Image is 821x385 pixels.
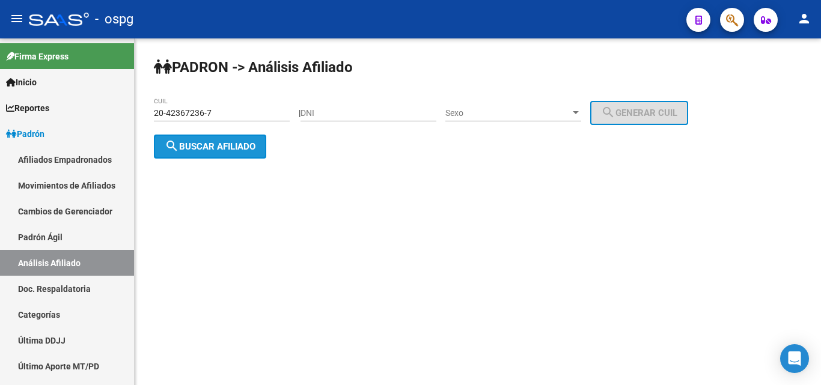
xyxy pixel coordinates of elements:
mat-icon: person [797,11,811,26]
strong: PADRON -> Análisis Afiliado [154,59,353,76]
span: Sexo [445,108,570,118]
div: | [299,108,697,118]
span: Padrón [6,127,44,141]
div: Open Intercom Messenger [780,344,809,373]
span: Firma Express [6,50,69,63]
mat-icon: search [601,105,615,120]
mat-icon: search [165,139,179,153]
button: Generar CUIL [590,101,688,125]
span: Inicio [6,76,37,89]
button: Buscar afiliado [154,135,266,159]
span: - ospg [95,6,133,32]
span: Buscar afiliado [165,141,255,152]
span: Reportes [6,102,49,115]
mat-icon: menu [10,11,24,26]
span: Generar CUIL [601,108,677,118]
